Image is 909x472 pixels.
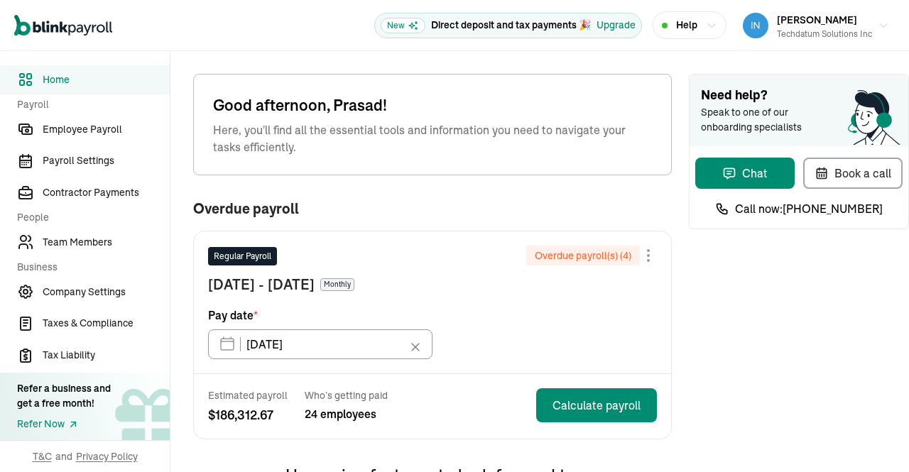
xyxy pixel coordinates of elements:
span: Speak to one of our onboarding specialists [701,105,822,135]
span: Team Members [43,235,170,250]
span: Help [676,18,697,33]
button: Chat [695,158,795,189]
span: Here, you'll find all the essential tools and information you need to navigate your tasks efficie... [213,121,652,155]
button: Calculate payroll [536,388,657,422]
span: Good afternoon, Prasad! [213,94,652,117]
span: Pay date [208,307,258,324]
span: Payroll [17,97,161,112]
div: Refer a business and get a free month! [17,381,111,411]
span: T&C [33,449,52,463]
span: Company Settings [43,285,170,300]
p: Direct deposit and tax payments 🎉 [431,18,591,33]
div: Book a call [815,165,891,182]
span: Privacy Policy [76,449,138,463]
span: People [17,210,161,225]
button: [PERSON_NAME]Techdatum Solutions Inc [737,8,895,43]
span: Taxes & Compliance [43,316,170,331]
span: Who’s getting paid [305,388,388,402]
span: [DATE] - [DATE] [208,274,315,295]
div: Chat [722,165,768,182]
span: Tax Liability [43,348,170,363]
button: Upgrade [597,18,636,33]
span: Employee Payroll [43,122,170,137]
a: Refer Now [17,417,111,432]
span: Overdue payroll(s) ( 4 ) [535,248,631,263]
span: Monthly [320,278,354,291]
span: [PERSON_NAME] [777,13,857,26]
span: Need help? [701,86,897,105]
span: Regular Payroll [214,250,271,263]
button: Help [653,11,726,39]
span: Overdue payroll [193,201,299,216]
span: 24 employees [305,405,388,422]
span: Home [43,72,170,87]
button: Book a call [803,158,903,189]
nav: Global [14,5,112,46]
span: Business [17,260,161,275]
span: Call now: [PHONE_NUMBER] [735,200,883,217]
iframe: Chat Widget [838,404,909,472]
input: XX/XX/XX [208,329,432,359]
span: Estimated payroll [208,388,288,402]
span: $ 186,312.67 [208,405,288,424]
span: Contractor Payments [43,185,170,200]
div: Techdatum Solutions Inc [777,28,872,40]
span: New [381,18,425,33]
span: Payroll Settings [43,153,170,168]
